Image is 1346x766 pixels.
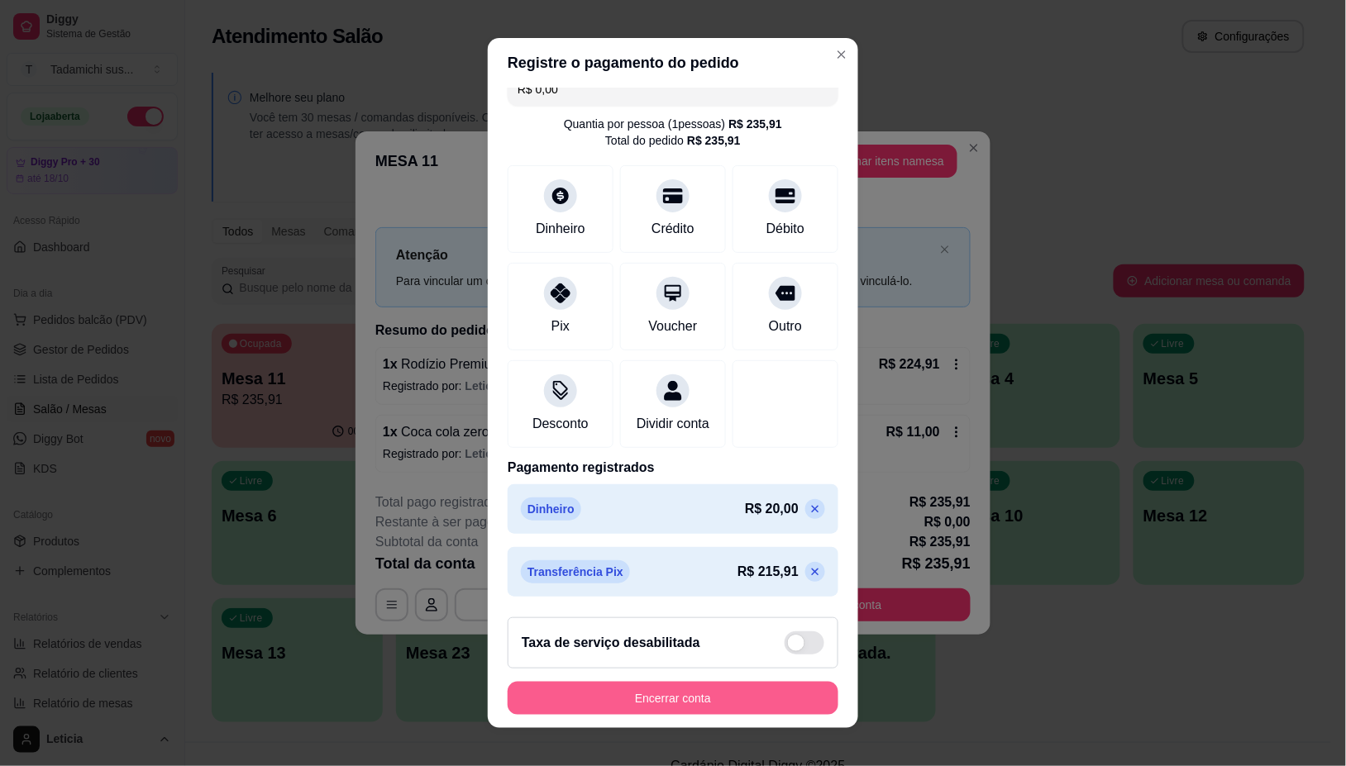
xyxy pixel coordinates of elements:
[828,41,855,68] button: Close
[745,499,799,519] p: R$ 20,00
[508,682,838,715] button: Encerrar conta
[522,633,700,653] h2: Taxa de serviço desabilitada
[532,414,589,434] div: Desconto
[766,219,804,239] div: Débito
[551,316,570,336] div: Pix
[518,73,828,106] input: Ex.: hambúrguer de cordeiro
[769,316,802,336] div: Outro
[728,116,782,132] div: R$ 235,91
[521,560,630,583] p: Transferência Pix
[652,219,694,239] div: Crédito
[536,219,585,239] div: Dinheiro
[508,458,838,478] p: Pagamento registrados
[605,132,741,149] div: Total do pedido
[687,132,741,149] div: R$ 235,91
[637,414,709,434] div: Dividir conta
[649,316,698,336] div: Voucher
[488,38,858,88] header: Registre o pagamento do pedido
[564,116,782,132] div: Quantia por pessoa ( 1 pessoas)
[521,497,581,521] p: Dinheiro
[737,562,799,582] p: R$ 215,91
